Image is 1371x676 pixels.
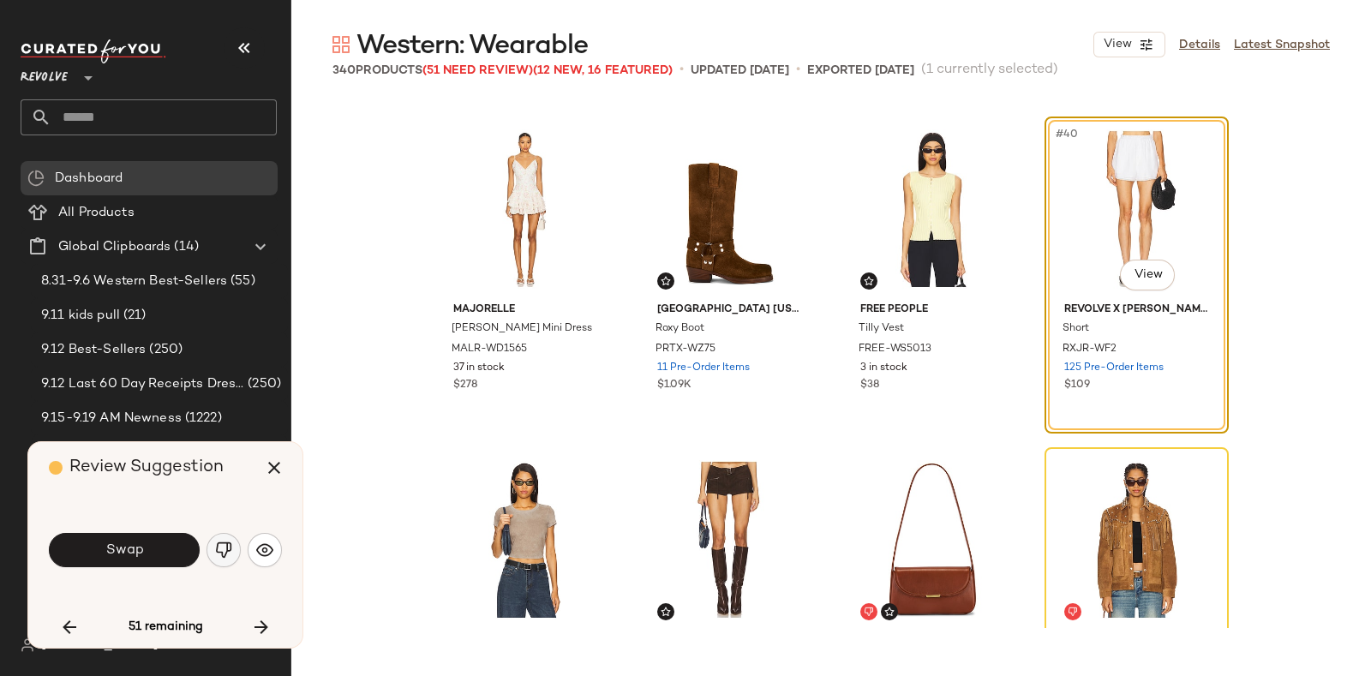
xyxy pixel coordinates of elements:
img: svg%3e [661,276,671,286]
span: (1222) [182,409,222,428]
img: FREE-WS5013_V1.jpg [847,123,1019,296]
span: 9.12 Last 60 Day Receipts Dresses [41,374,244,394]
a: Details [1179,36,1220,54]
span: 340 [332,64,356,77]
span: $278 [453,378,477,393]
p: updated [DATE] [691,62,789,80]
img: svg%3e [864,276,874,286]
span: PRTX-WZ75 [656,342,715,357]
span: Free People [860,302,1005,318]
img: svg%3e [215,541,232,559]
span: (1 currently selected) [921,60,1058,81]
img: LARX-WF39_V1.jpg [644,453,816,626]
span: (21) [120,306,147,326]
img: svg%3e [864,607,874,617]
span: Revolve [21,58,68,89]
span: $38 [860,378,879,393]
span: (250) [146,340,183,360]
img: PRTX-WZ75_V1.jpg [644,123,816,296]
span: FREE-WS5013 [859,342,931,357]
span: 37 in stock [453,361,505,376]
img: COTR-WS424_V1.jpg [440,453,612,626]
button: View [1093,32,1165,57]
span: (51 Need Review) [422,64,533,77]
span: MALR-WD1565 [452,342,527,357]
button: Swap [49,533,200,567]
span: Western: Wearable [356,29,588,63]
img: MALR-WD1565_V1.jpg [440,123,612,296]
span: All Products [58,203,135,223]
a: Latest Snapshot [1234,36,1330,54]
span: MAJORELLE [453,302,598,318]
span: [GEOGRAPHIC_DATA] [US_STATE] [657,302,802,318]
img: svg%3e [332,36,350,53]
span: Global Clipboards [58,237,171,257]
img: svg%3e [256,541,273,559]
span: 8.31-9.6 Western Best-Sellers [41,272,227,291]
span: View [1133,268,1162,282]
button: View [1120,260,1175,290]
span: $1.09K [657,378,691,393]
span: 51 remaining [129,619,203,635]
span: Tilly Vest [859,321,904,337]
img: SNCI-WY178_V1.jpg [847,453,1019,626]
span: 9.12 Best-Sellers [41,340,146,360]
div: Products [332,62,673,80]
img: svg%3e [21,638,34,652]
img: svg%3e [661,607,671,617]
span: Short [1063,321,1089,337]
img: svg%3e [884,607,895,617]
span: (55) [227,272,255,291]
span: 3 in stock [860,361,907,376]
span: 9.15-9.19 AM Newness [41,409,182,428]
span: #40 [1054,126,1081,143]
span: Dashboard [55,169,123,188]
img: svg%3e [27,170,45,187]
img: svg%3e [1068,607,1078,617]
span: 11 Pre-Order Items [657,361,750,376]
span: (250) [244,374,281,394]
img: UNDR-WO105_V1.jpg [1051,453,1223,626]
span: 9.11 kids pull [41,306,120,326]
span: Roxy Boot [656,321,704,337]
span: View [1103,38,1132,51]
span: Swap [105,542,143,559]
img: cfy_white_logo.C9jOOHJF.svg [21,39,166,63]
span: (12 New, 16 Featured) [533,64,673,77]
span: • [680,60,684,81]
p: Exported [DATE] [807,62,914,80]
img: RXJR-WF2_V1.jpg [1051,123,1223,296]
span: RXJR-WF2 [1063,342,1117,357]
span: [PERSON_NAME] Mini Dress [452,321,592,337]
span: (14) [171,237,199,257]
span: • [796,60,800,81]
span: Review Suggestion [69,458,224,476]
